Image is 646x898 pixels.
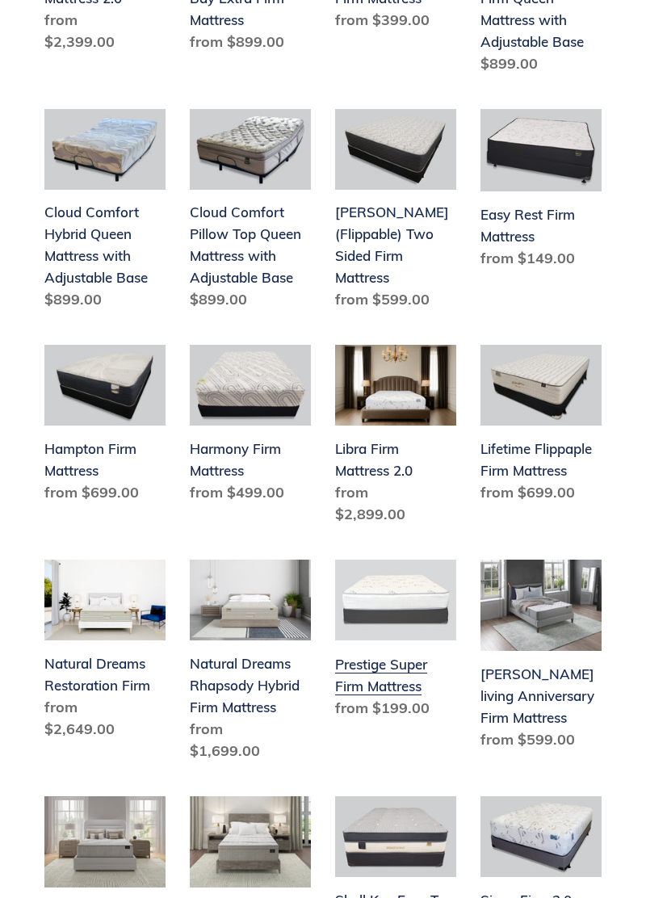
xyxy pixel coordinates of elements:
a: Scott living Anniversary Firm Mattress [480,560,602,757]
a: Libra Firm Mattress 2.0 [335,345,456,531]
a: Del Ray (Flippable) Two Sided Firm Mattress [335,109,456,317]
a: Natural Dreams Restoration Firm [44,560,166,746]
a: Cloud Comfort Hybrid Queen Mattress with Adjustable Base [44,109,166,317]
a: Easy Rest Firm Mattress [480,109,602,275]
a: Lifetime Flippaple Firm Mattress [480,345,602,510]
a: Prestige Super Firm Mattress [335,560,456,724]
a: Harmony Firm Mattress [190,345,311,510]
a: Cloud Comfort Pillow Top Queen Mattress with Adjustable Base [190,109,311,317]
a: Hampton Firm Mattress [44,345,166,510]
a: Natural Dreams Rhapsody Hybrid Firm Mattress [190,560,311,768]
